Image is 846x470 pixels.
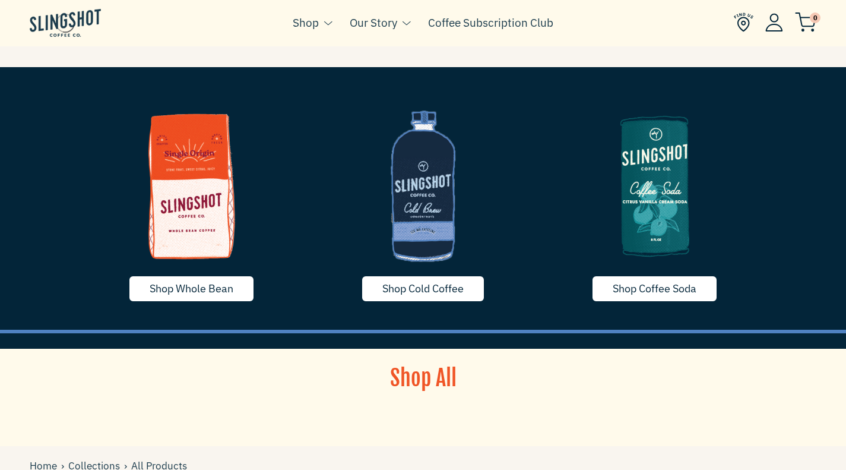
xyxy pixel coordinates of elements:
[293,14,319,31] a: Shop
[350,14,397,31] a: Our Story
[734,12,753,32] img: Find Us
[613,282,696,295] span: Shop Coffee Soda
[765,13,783,31] img: Account
[316,97,530,275] img: coldcoffee-1635629668715_1200x.png
[795,15,816,30] a: 0
[810,12,820,23] span: 0
[428,14,553,31] a: Coffee Subscription Club
[382,282,464,295] span: Shop Cold Coffee
[795,12,816,32] img: cart
[548,97,762,275] img: image-5-1635790255718_1200x.png
[313,364,533,393] h1: Shop All
[150,282,233,295] span: Shop Whole Bean
[85,97,299,275] img: whole-bean-1635790255739_1200x.png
